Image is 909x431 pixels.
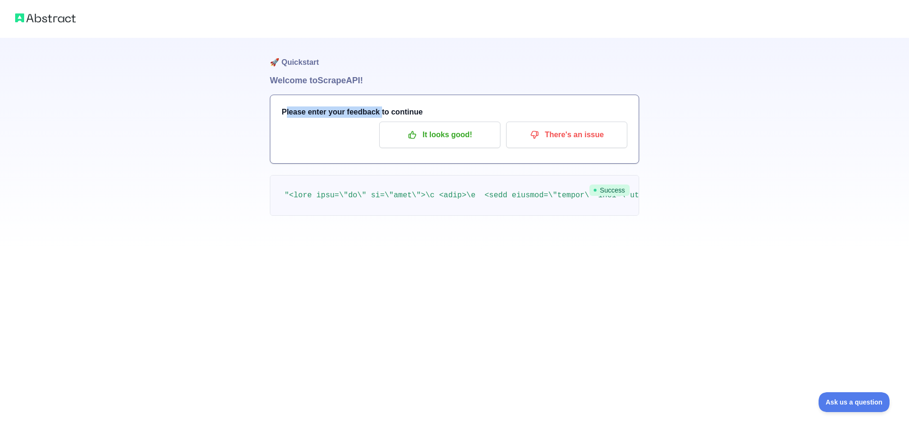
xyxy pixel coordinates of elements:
[819,392,890,412] iframe: Toggle Customer Support
[589,185,630,196] span: Success
[15,11,76,25] img: Abstract logo
[270,74,639,87] h1: Welcome to Scrape API!
[386,127,493,143] p: It looks good!
[282,106,627,118] h3: Please enter your feedback to continue
[506,122,627,148] button: There's an issue
[513,127,620,143] p: There's an issue
[379,122,500,148] button: It looks good!
[270,38,639,74] h1: 🚀 Quickstart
